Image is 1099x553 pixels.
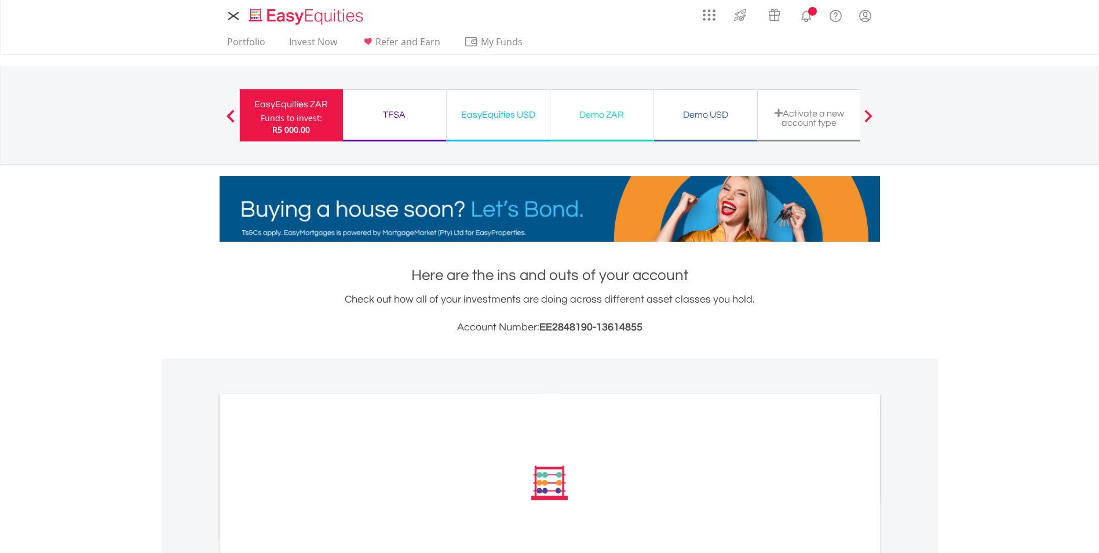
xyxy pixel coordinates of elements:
div: Funds to invest: [261,112,322,124]
img: vouchers-v2.svg [765,6,784,24]
a: AppsGrid [695,3,723,21]
h1: Here are the ins and outs of your account [220,265,880,286]
a: Invest Now [284,36,342,54]
div: Demo ZAR [557,107,647,123]
a: Home page [244,3,368,26]
a: My Profile [850,3,880,28]
img: EasyEquities_Logo.png [247,7,368,26]
a: Notifications [791,3,821,26]
a: Portfolio [222,36,270,54]
img: EasyMortage Promotion Banner [220,176,880,242]
div: Check out how all of your investments are doing across different asset classes you hold. [220,292,880,336]
img: grid-menu-icon.svg [703,9,715,21]
span: My Funds [464,34,540,49]
a: FAQ's and Support [821,3,850,26]
span: EE2848190-13614855 [539,322,642,333]
a: Vouchers [757,3,791,24]
span: Refer and Earn [375,35,440,48]
div: EasyEquities USD [454,107,543,123]
div: Activate a new account type [765,108,854,128]
div: EasyEquities ZAR [247,96,336,112]
h3: Account Number: [220,319,880,336]
div: Demo USD [661,107,750,123]
span: R5 000.00 [272,124,310,135]
a: Refer and Earn [356,36,445,54]
img: thrive-v2.svg [731,6,750,24]
div: TFSA [350,107,439,123]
